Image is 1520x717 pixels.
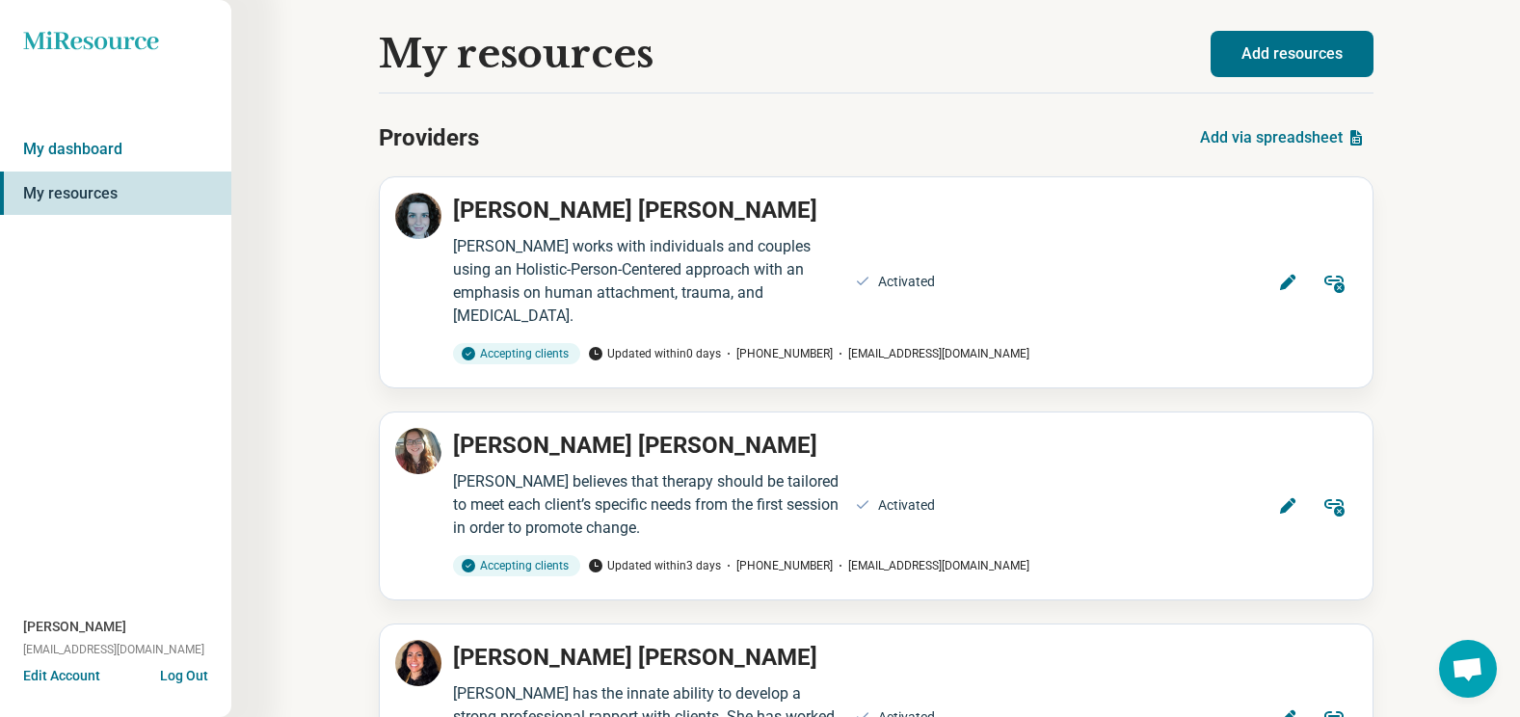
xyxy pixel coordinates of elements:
[1211,31,1373,77] button: Add resources
[453,470,843,540] div: [PERSON_NAME] believes that therapy should be tailored to meet each client’s specific needs from ...
[453,235,843,328] div: [PERSON_NAME] works with individuals and couples using an Holistic-Person-Centered approach with ...
[833,345,1029,362] span: [EMAIL_ADDRESS][DOMAIN_NAME]
[833,557,1029,574] span: [EMAIL_ADDRESS][DOMAIN_NAME]
[1192,115,1373,161] button: Add via spreadsheet
[721,345,833,362] span: [PHONE_NUMBER]
[453,640,817,675] p: [PERSON_NAME] [PERSON_NAME]
[23,666,100,686] button: Edit Account
[379,32,653,76] h1: My resources
[878,495,935,516] div: Activated
[588,345,721,362] span: Updated within 0 days
[379,120,479,155] h2: Providers
[453,343,580,364] div: Accepting clients
[588,557,721,574] span: Updated within 3 days
[721,557,833,574] span: [PHONE_NUMBER]
[23,641,204,658] span: [EMAIL_ADDRESS][DOMAIN_NAME]
[23,617,126,637] span: [PERSON_NAME]
[453,193,817,227] p: [PERSON_NAME] [PERSON_NAME]
[453,555,580,576] div: Accepting clients
[878,272,935,292] div: Activated
[453,428,817,463] p: [PERSON_NAME] [PERSON_NAME]
[160,666,208,681] button: Log Out
[1439,640,1497,698] div: Open chat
